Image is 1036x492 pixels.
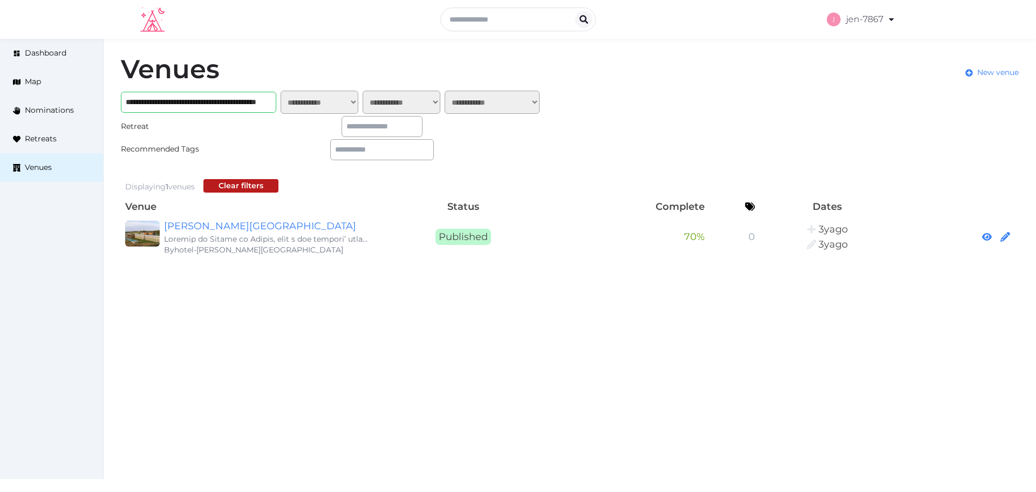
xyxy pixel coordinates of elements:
a: jen-7867 [827,4,896,35]
div: By hotel-[PERSON_NAME][GEOGRAPHIC_DATA] [164,244,371,255]
th: Venue [121,197,376,216]
img: Vila Galé Sintra [125,221,160,247]
div: Clear filters [219,180,263,192]
div: Recommended Tags [121,143,224,155]
span: 10:00PM, October 26th, 2022 [819,223,848,235]
div: Loremip do Sitame co Adipis, elit s doe tempori’ utlab etdo Magnaa’e admi veniam, qui 1-nost Exer... [164,234,371,244]
span: Retreats [25,133,57,145]
span: 1 [166,182,168,192]
div: Displaying venues [125,181,195,193]
th: Status [376,197,551,216]
th: Complete [551,197,709,216]
span: 10:00PM, October 26th, 2022 [819,238,848,250]
span: 70 % [684,231,705,243]
span: Dashboard [25,47,66,59]
div: Retreat [121,121,224,132]
th: Dates [759,197,895,216]
h1: Venues [121,56,220,82]
span: Venues [25,162,52,173]
span: Map [25,76,41,87]
a: [PERSON_NAME][GEOGRAPHIC_DATA] [164,218,371,234]
span: Nominations [25,105,74,116]
a: New venue [965,67,1019,78]
button: Clear filters [203,179,278,193]
span: New venue [977,67,1019,78]
span: 0 [748,231,755,243]
span: Published [435,229,491,245]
